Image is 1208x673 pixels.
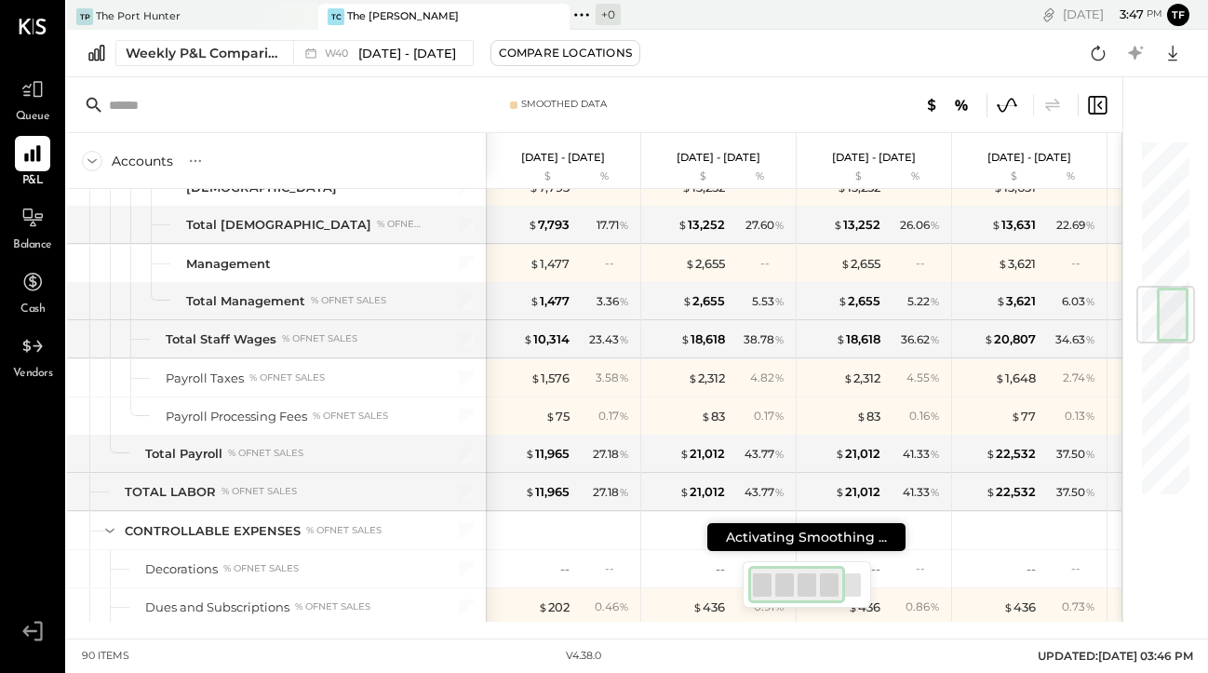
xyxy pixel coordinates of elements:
div: 13,252 [833,216,880,234]
div: Smoothed Data [521,98,607,111]
div: 0.17 [754,408,785,424]
div: Total Staff Wages [166,330,276,348]
div: -- [605,560,629,576]
div: 21,012 [679,445,725,463]
span: % [1085,446,1095,461]
div: 23.43 [589,331,629,348]
span: $ [995,370,1005,385]
button: Weekly P&L Comparison W40[DATE] - [DATE] [115,40,474,66]
div: 202 [538,599,570,616]
div: % of NET SALES [306,524,382,537]
div: 34.63 [1055,331,1095,348]
div: -- [1071,560,1095,576]
span: $ [837,180,847,195]
span: $ [840,256,851,271]
div: v 4.38.0 [566,649,601,664]
span: $ [993,180,1003,195]
div: 22.69 [1056,217,1095,234]
div: 83 [856,408,880,425]
p: [DATE] - [DATE] [832,151,916,164]
div: Weekly P&L Comparison [126,44,282,62]
span: % [774,293,785,308]
span: % [1085,408,1095,423]
span: $ [836,331,846,346]
div: 77 [1011,408,1036,425]
a: P&L [1,136,64,190]
span: $ [833,217,843,232]
div: TP [76,8,93,25]
div: 27.18 [593,484,629,501]
div: 37.50 [1056,446,1095,463]
div: 11,965 [525,483,570,501]
div: The Port Hunter [96,9,181,24]
span: $ [1003,599,1013,614]
div: % of NET SALES [249,371,325,384]
span: $ [679,484,690,499]
span: Cash [20,302,45,318]
span: $ [835,446,845,461]
div: $ [961,169,1036,184]
a: Balance [1,200,64,254]
div: 3,621 [998,255,1036,273]
div: -- [560,560,570,578]
div: % of NET SALES [295,600,370,613]
p: [DATE] - [DATE] [677,151,760,164]
div: Total Management [186,292,305,310]
span: $ [523,331,533,346]
div: 21,012 [679,483,725,501]
div: -- [1027,560,1036,578]
div: 20,807 [984,330,1036,348]
div: 37.50 [1056,484,1095,501]
div: 21,012 [835,483,880,501]
span: % [1085,370,1095,384]
div: 0.17 [598,408,629,424]
div: 1,477 [530,292,570,310]
span: $ [984,331,994,346]
div: $ [651,169,725,184]
span: $ [856,409,866,424]
span: P&L [22,173,44,190]
span: % [619,293,629,308]
span: % [1085,331,1095,346]
div: Accounts [112,152,173,170]
div: 22,532 [986,483,1036,501]
span: $ [525,446,535,461]
div: 0.73 [1062,599,1095,615]
span: $ [843,370,853,385]
div: 11,965 [525,445,570,463]
div: 7,793 [528,216,570,234]
div: -- [716,560,725,578]
div: % of NET SALES [228,447,303,460]
span: % [774,446,785,461]
div: 13,631 [991,216,1036,234]
span: % [930,484,940,499]
div: 3.36 [597,293,629,310]
span: pm [1147,7,1162,20]
div: 41.33 [903,484,940,501]
div: -- [916,560,940,576]
span: $ [679,446,690,461]
span: % [619,408,629,423]
div: The [PERSON_NAME] [347,9,459,24]
span: $ [528,217,538,232]
span: Vendors [13,366,53,383]
span: $ [545,409,556,424]
span: $ [529,180,539,195]
div: 41.33 [903,446,940,463]
div: $ [1117,169,1191,184]
span: $ [991,217,1001,232]
span: $ [986,484,996,499]
div: 2,655 [838,292,880,310]
div: % of NET SALES [311,294,386,307]
span: % [1085,484,1095,499]
span: $ [848,599,858,614]
div: Decorations [145,560,218,578]
div: 22,532 [986,445,1036,463]
span: % [619,599,629,613]
span: W40 [325,48,354,59]
span: $ [685,256,695,271]
div: $ [495,169,570,184]
div: + 0 [596,4,621,25]
span: % [930,331,940,346]
div: -- [916,255,940,271]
